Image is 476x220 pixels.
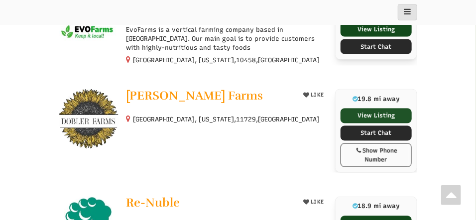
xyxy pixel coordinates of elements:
p: 18.9 mi away [341,202,412,211]
a: Start Chat [341,39,412,54]
span: [GEOGRAPHIC_DATA] [258,56,320,65]
p: EvoFarms is a vertical farming company based in [GEOGRAPHIC_DATA]. Our main goal is to provide cu... [126,25,328,53]
a: View Listing [341,22,412,37]
span: [PERSON_NAME] Farms [126,88,263,103]
button: LIKE [300,89,328,101]
small: [GEOGRAPHIC_DATA], [US_STATE], , [133,56,320,64]
small: [GEOGRAPHIC_DATA], [US_STATE], , [133,116,320,123]
a: [PERSON_NAME] Farms [126,89,293,105]
span: LIKE [309,199,324,206]
span: LIKE [309,92,324,98]
a: View Listing [341,109,412,123]
a: Re-Nuble [126,197,293,212]
a: Start Chat [341,126,412,141]
span: 10458 [236,56,256,65]
span: [GEOGRAPHIC_DATA] [258,115,320,124]
img: Dobler Farms [59,89,119,149]
button: LIKE [300,197,328,209]
p: 19.8 mi away [341,95,412,104]
button: main_menu [398,4,417,20]
span: 11729 [236,115,256,124]
div: Show Phone Number [346,146,406,164]
img: Evo-Farms Inc [59,2,119,62]
span: Re-Nuble [126,196,180,211]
